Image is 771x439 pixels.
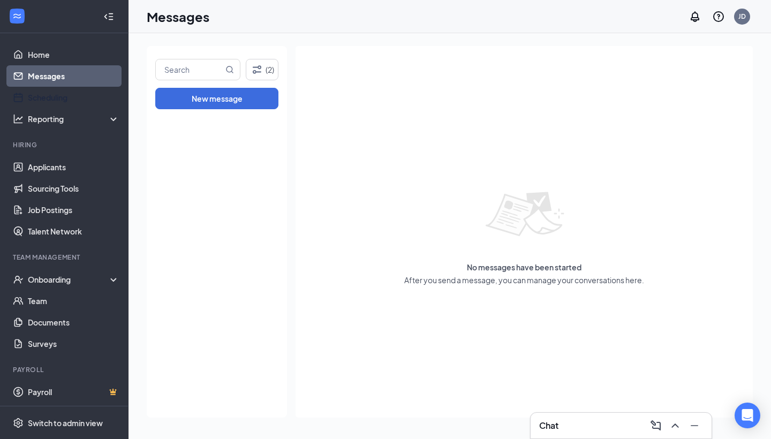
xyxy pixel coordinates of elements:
[649,419,662,432] svg: ComposeMessage
[28,418,103,428] div: Switch to admin view
[13,365,117,374] div: Payroll
[28,87,119,108] a: Scheduling
[539,420,558,432] h3: Chat
[735,403,760,428] div: Open Intercom Messenger
[13,253,117,262] div: Team Management
[155,88,278,109] button: New message
[12,11,22,21] svg: WorkstreamLogo
[103,11,114,22] svg: Collapse
[738,12,746,21] div: JD
[13,140,117,149] div: Hiring
[712,10,725,23] svg: QuestionInfo
[686,417,703,434] button: Minimize
[28,312,119,333] a: Documents
[28,178,119,199] a: Sourcing Tools
[28,44,119,65] a: Home
[28,221,119,242] a: Talent Network
[688,419,701,432] svg: Minimize
[667,417,684,434] button: ChevronUp
[28,113,120,124] div: Reporting
[404,275,644,285] span: After you send a message, you can manage your conversations here.
[13,274,24,285] svg: UserCheck
[13,418,24,428] svg: Settings
[13,113,24,124] svg: Analysis
[147,7,209,26] h1: Messages
[467,262,581,273] span: No messages have been started
[156,59,223,80] input: Search
[647,417,664,434] button: ComposeMessage
[689,10,701,23] svg: Notifications
[28,333,119,354] a: Surveys
[251,63,263,76] svg: Filter
[669,419,682,432] svg: ChevronUp
[28,156,119,178] a: Applicants
[28,274,110,285] div: Onboarding
[225,65,234,74] svg: MagnifyingGlass
[28,199,119,221] a: Job Postings
[246,59,278,80] button: Filter (2)
[28,65,119,87] a: Messages
[28,381,119,403] a: PayrollCrown
[28,290,119,312] a: Team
